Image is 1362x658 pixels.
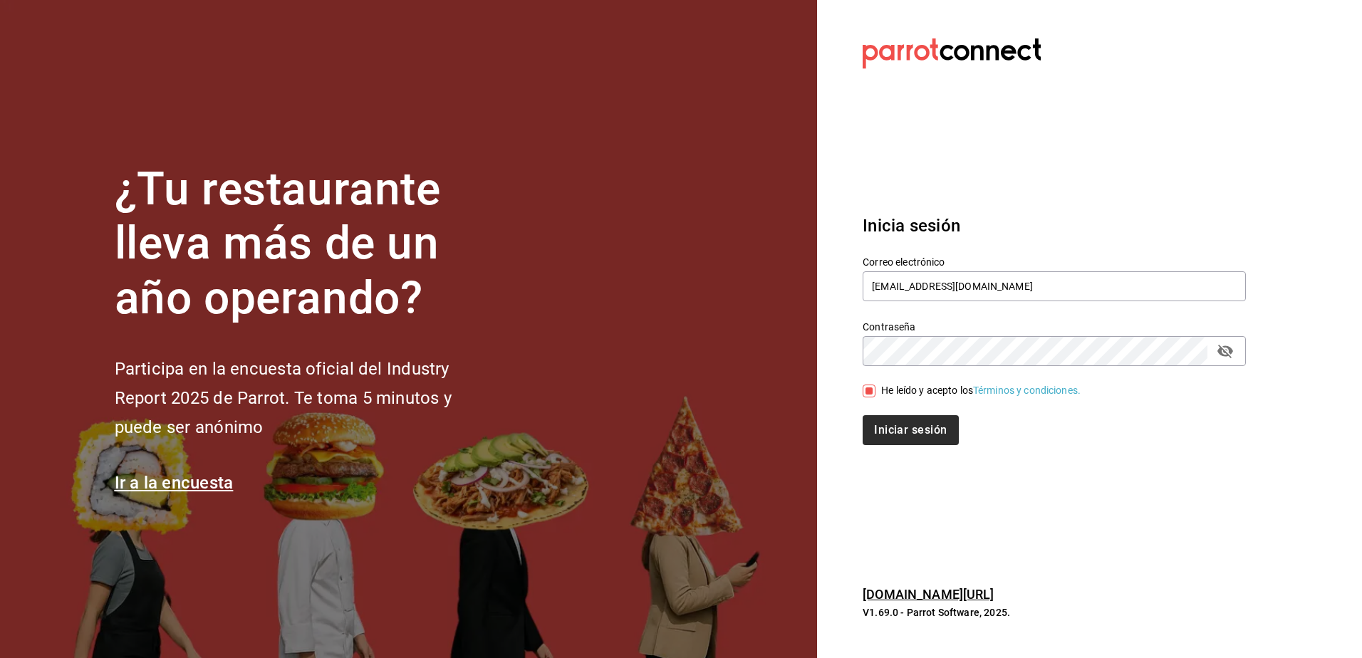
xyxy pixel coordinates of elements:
[881,383,1081,398] div: He leído y acepto los
[863,415,958,445] button: Iniciar sesión
[863,321,1246,331] label: Contraseña
[115,355,499,442] h2: Participa en la encuesta oficial del Industry Report 2025 de Parrot. Te toma 5 minutos y puede se...
[863,271,1246,301] input: Ingresa tu correo electrónico
[863,256,1246,266] label: Correo electrónico
[115,473,234,493] a: Ir a la encuesta
[863,587,994,602] a: [DOMAIN_NAME][URL]
[863,605,1246,620] p: V1.69.0 - Parrot Software, 2025.
[973,385,1081,396] a: Términos y condiciones.
[115,162,499,326] h1: ¿Tu restaurante lleva más de un año operando?
[1213,339,1237,363] button: passwordField
[863,213,1246,239] h3: Inicia sesión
